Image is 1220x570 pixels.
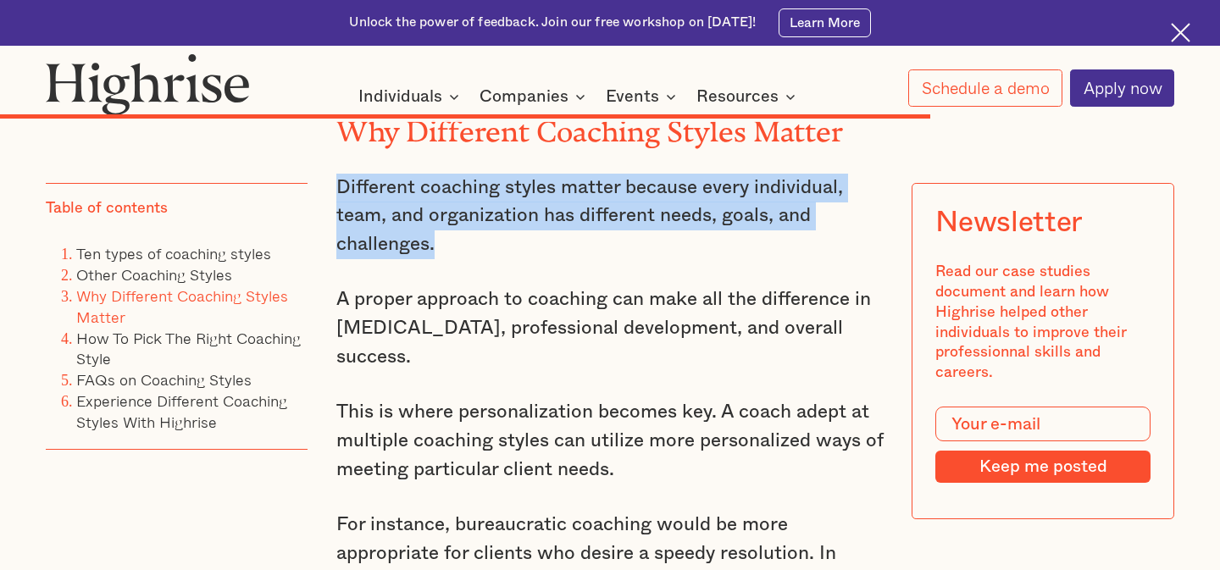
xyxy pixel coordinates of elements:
[76,284,288,329] a: Why Different Coaching Styles Matter
[336,174,884,259] p: Different coaching styles matter because every individual, team, and organization has different n...
[358,86,442,107] div: Individuals
[606,86,659,107] div: Events
[936,407,1151,442] input: Your e-mail
[936,407,1151,484] form: Modal Form
[76,241,271,265] a: Ten types of coaching styles
[76,326,301,371] a: How To Pick The Right Coaching Style
[358,86,464,107] div: Individuals
[480,86,568,107] div: Companies
[349,14,756,31] div: Unlock the power of feedback. Join our free workshop on [DATE]!
[76,390,287,434] a: Experience Different Coaching Styles With Highrise
[936,263,1151,385] div: Read our case studies document and learn how Highrise helped other individuals to improve their p...
[696,86,801,107] div: Resources
[1070,69,1174,107] a: Apply now
[696,86,779,107] div: Resources
[480,86,591,107] div: Companies
[936,207,1084,240] div: Newsletter
[606,86,681,107] div: Events
[908,69,1062,107] a: Schedule a demo
[46,199,168,219] div: Table of contents
[936,451,1151,484] input: Keep me posted
[779,8,870,38] a: Learn More
[336,285,884,371] p: A proper approach to coaching can make all the difference in [MEDICAL_DATA], professional develop...
[76,263,232,286] a: Other Coaching Styles
[1171,23,1190,42] img: Cross icon
[336,108,884,141] h2: Why Different Coaching Styles Matter
[46,53,250,115] img: Highrise logo
[336,398,884,484] p: This is where personalization becomes key. A coach adept at multiple coaching styles can utilize ...
[76,368,252,392] a: FAQs on Coaching Styles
